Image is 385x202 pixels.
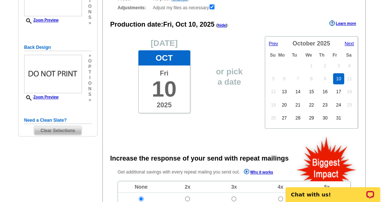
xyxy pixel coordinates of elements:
a: Prev [269,40,286,47]
a: Next [337,40,354,47]
h5: Need a Clean Slate? [24,117,92,124]
a: 27 [279,112,290,124]
span: o [88,58,92,64]
a: 30 [320,112,330,124]
span: Monday [278,53,284,58]
a: 22 [306,100,317,111]
span: 2025 [317,40,330,47]
div: Production date: [110,20,227,30]
span: 12 [271,89,276,94]
span: Fri [139,65,190,77]
span: 7 [297,76,299,81]
span: n [88,9,92,15]
td: None [118,181,164,193]
a: 21 [292,100,303,111]
div: Adjust my files as necessary [118,4,351,11]
span: 2025 [200,21,214,28]
span: 18 [347,89,352,94]
span: Sunday [270,53,276,58]
a: 24 [333,100,344,111]
a: 29 [306,112,317,124]
h5: Back Design [24,44,92,51]
span: o [88,81,92,86]
span: Next [345,41,354,46]
p: Get additional savings with every repeat mailing you send out. [118,168,289,176]
span: Saturday [346,53,352,58]
a: 23 [320,100,330,111]
div: Increase the response of your send with repeat mailings [110,154,289,164]
span: 19 [271,102,276,108]
a: 17 [333,86,344,97]
a: hide [218,23,226,27]
img: biggestImpact.png [296,136,357,181]
span: 8 [310,76,313,81]
span: 6 [283,76,286,81]
span: Tuesday [292,53,297,58]
span: 10, [188,21,198,28]
a: 13 [279,86,290,97]
span: 26 [271,115,276,121]
a: Why it works [244,169,273,176]
a: 14 [292,86,303,97]
td: 2x [164,181,211,193]
span: s [88,15,92,20]
span: 10 [139,77,190,101]
a: 15 [306,86,317,97]
span: t [88,70,92,75]
span: i [88,75,92,81]
span: Thursday [319,53,325,58]
span: 1 [310,63,313,68]
span: ( ) [216,23,227,27]
span: o [88,4,92,9]
span: Oct [175,21,187,28]
a: 28 [292,112,303,124]
div: Oct [138,50,190,65]
span: Friday [333,53,337,58]
a: 31 [333,112,344,124]
span: n [88,86,92,92]
span: 9 [324,76,326,81]
td: 4x [257,181,304,193]
span: 3 [338,63,340,68]
span: Clear Selections [34,126,81,135]
a: 16 [320,86,330,97]
span: » [88,20,92,26]
span: or pick a date [211,63,248,91]
a: 20 [279,100,290,111]
a: Zoom Preview [24,18,59,22]
a: Learn more [329,20,356,26]
span: Wednesday [305,53,312,58]
span: p [88,64,92,70]
span: 2025 [139,101,190,113]
span: 4 [348,63,351,68]
a: Zoom Preview [24,95,59,99]
iframe: LiveChat chat widget [281,179,385,202]
span: 25 [347,102,352,108]
p: [DATE] [118,40,211,47]
span: October [293,40,315,47]
span: 2 [324,63,326,68]
span: » [88,53,92,58]
span: s [88,92,92,97]
td: 3x [211,181,257,193]
a: 10 [333,73,344,84]
span: » [88,97,92,103]
img: small-thumb.jpg [24,55,82,93]
span: Prev [269,41,278,46]
span: 5 [272,76,275,81]
strong: Adjustments: [118,4,151,11]
span: 11 [347,76,352,81]
span: Fri, [163,21,174,28]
